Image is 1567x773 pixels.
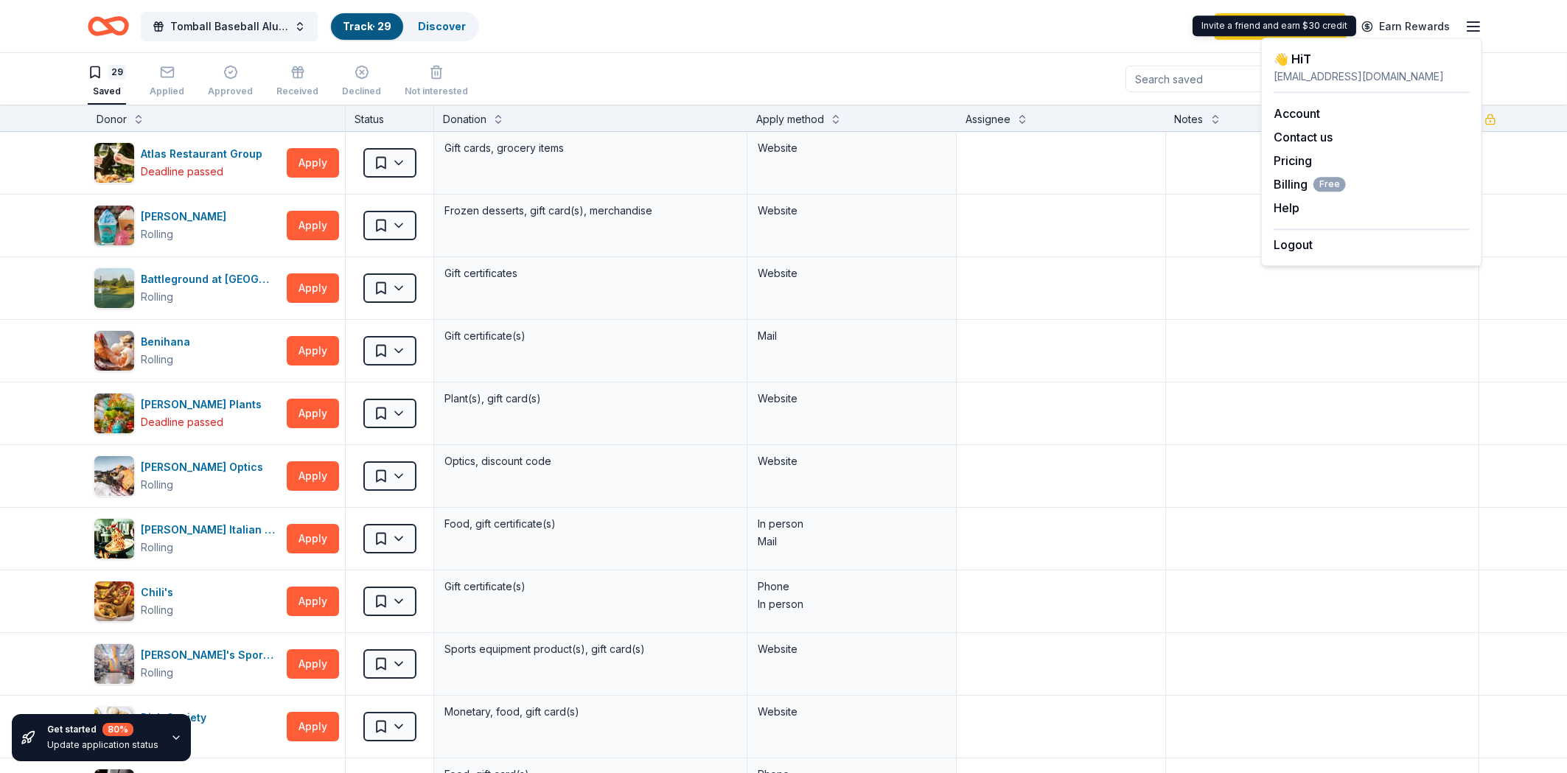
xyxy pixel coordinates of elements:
[758,595,946,613] div: In person
[1274,153,1312,168] a: Pricing
[443,451,738,472] div: Optics, discount code
[758,703,946,721] div: Website
[141,270,281,288] div: Battleground at [GEOGRAPHIC_DATA]
[329,12,479,41] button: Track· 29Discover
[150,85,184,97] div: Applied
[97,111,127,128] div: Donor
[88,59,126,105] button: 29Saved
[342,59,381,105] button: Declined
[443,263,738,284] div: Gift certificates
[346,105,434,131] div: Status
[443,576,738,597] div: Gift certificate(s)
[94,456,134,496] img: Image for Burris Optics
[141,521,281,539] div: [PERSON_NAME] Italian Grill
[758,515,946,533] div: In person
[141,351,173,368] div: Rolling
[758,327,946,345] div: Mail
[94,206,134,245] img: Image for Bahama Buck's
[443,639,738,660] div: Sports equipment product(s), gift card(s)
[94,518,281,559] button: Image for Carrabba's Italian Grill[PERSON_NAME] Italian GrillRolling
[141,646,281,664] div: [PERSON_NAME]'s Sporting Goods
[1274,106,1320,121] a: Account
[108,65,126,80] div: 29
[966,111,1011,128] div: Assignee
[758,640,946,658] div: Website
[141,413,223,431] div: Deadline passed
[287,461,339,491] button: Apply
[208,59,253,105] button: Approved
[287,336,339,365] button: Apply
[102,723,133,736] div: 80 %
[758,390,946,408] div: Website
[418,20,466,32] a: Discover
[94,331,134,371] img: Image for Benihana
[141,225,173,243] div: Rolling
[1353,13,1459,40] a: Earn Rewards
[94,643,281,685] button: Image for Dick's Sporting Goods[PERSON_NAME]'s Sporting GoodsRolling
[141,601,173,619] div: Rolling
[287,399,339,428] button: Apply
[758,202,946,220] div: Website
[443,111,486,128] div: Donation
[287,273,339,303] button: Apply
[141,333,196,351] div: Benihana
[758,533,946,550] div: Mail
[276,85,318,97] div: Received
[1175,111,1204,128] div: Notes
[170,18,288,35] span: Tomball Baseball Alumni Association 26th Annual Golf Tournament
[1313,177,1346,192] span: Free
[141,145,268,163] div: Atlas Restaurant Group
[141,476,173,494] div: Rolling
[443,388,738,409] div: Plant(s), gift card(s)
[1125,66,1314,92] input: Search saved
[443,514,738,534] div: Food, gift certificate(s)
[287,712,339,741] button: Apply
[94,205,281,246] button: Image for Bahama Buck's[PERSON_NAME]Rolling
[141,12,318,41] button: Tomball Baseball Alumni Association 26th Annual Golf Tournament
[141,539,173,556] div: Rolling
[342,85,381,97] div: Declined
[94,644,134,684] img: Image for Dick's Sporting Goods
[94,143,134,183] img: Image for Atlas Restaurant Group
[88,9,129,43] a: Home
[94,267,281,309] button: Image for Battleground at Deer ParkBattleground at [GEOGRAPHIC_DATA]Rolling
[94,455,281,497] button: Image for Burris Optics[PERSON_NAME] OpticsRolling
[47,739,158,751] div: Update application status
[758,452,946,470] div: Website
[756,111,824,128] div: Apply method
[47,723,158,736] div: Get started
[443,138,738,158] div: Gift cards, grocery items
[94,330,281,371] button: Image for BenihanaBenihanaRolling
[1193,15,1356,36] div: Invite a friend and earn $30 credit
[287,649,339,679] button: Apply
[287,524,339,553] button: Apply
[1274,128,1333,146] button: Contact us
[443,326,738,346] div: Gift certificate(s)
[94,581,281,622] button: Image for Chili'sChili'sRolling
[141,163,223,181] div: Deadline passed
[141,396,268,413] div: [PERSON_NAME] Plants
[287,148,339,178] button: Apply
[276,59,318,105] button: Received
[758,139,946,157] div: Website
[150,59,184,105] button: Applied
[758,265,946,282] div: Website
[1274,50,1470,68] div: 👋 Hi T
[94,519,134,559] img: Image for Carrabba's Italian Grill
[287,211,339,240] button: Apply
[94,142,281,183] button: Image for Atlas Restaurant GroupAtlas Restaurant GroupDeadline passed
[141,458,269,476] div: [PERSON_NAME] Optics
[1274,236,1313,253] button: Logout
[1274,175,1346,193] span: Billing
[141,664,173,682] div: Rolling
[343,20,391,32] a: Track· 29
[443,702,738,722] div: Monetary, food, gift card(s)
[287,587,339,616] button: Apply
[94,393,281,434] button: Image for Buchanan's Plants[PERSON_NAME] PlantsDeadline passed
[94,268,134,308] img: Image for Battleground at Deer Park
[1274,68,1470,85] div: [EMAIL_ADDRESS][DOMAIN_NAME]
[1274,175,1346,193] button: BillingFree
[1274,199,1299,217] button: Help
[141,584,179,601] div: Chili's
[405,59,468,105] button: Not interested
